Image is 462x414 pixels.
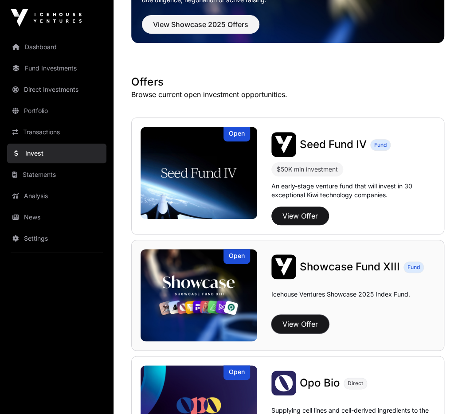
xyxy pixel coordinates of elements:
div: Open [223,365,250,380]
img: Showcase Fund XIII [271,254,296,279]
img: Opo Bio [271,371,296,395]
span: Showcase Fund XIII [300,260,400,273]
a: News [7,207,106,227]
a: Analysis [7,186,106,206]
div: Open [223,127,250,141]
button: View Offer [271,207,329,225]
a: Showcase Fund XIIIOpen [141,249,257,341]
span: Fund [374,141,387,148]
div: $50K min investment [271,162,343,176]
a: Portfolio [7,101,106,121]
a: Opo Bio [300,376,340,390]
span: Fund [407,264,420,271]
button: View Offer [271,315,329,333]
a: Seed Fund IV [300,137,367,152]
span: Seed Fund IV [300,138,367,151]
a: Fund Investments [7,59,106,78]
img: Seed Fund IV [271,132,296,157]
a: Transactions [7,122,106,142]
span: View Showcase 2025 Offers [153,19,248,30]
a: Showcase Fund XIII [300,260,400,274]
span: Direct [348,380,363,387]
p: Icehouse Ventures Showcase 2025 Index Fund. [271,290,410,299]
a: Settings [7,229,106,248]
img: Seed Fund IV [141,127,257,219]
img: Icehouse Ventures Logo [11,9,82,27]
h1: Offers [131,75,444,89]
a: Seed Fund IVOpen [141,127,257,219]
button: View Showcase 2025 Offers [142,15,259,34]
div: $50K min investment [277,164,338,175]
img: Showcase Fund XIII [141,249,257,341]
span: Opo Bio [300,376,340,389]
p: Browse current open investment opportunities. [131,89,444,100]
div: Open [223,249,250,264]
a: View Showcase 2025 Offers [142,24,259,33]
a: Dashboard [7,37,106,57]
a: Statements [7,165,106,184]
p: An early-stage venture fund that will invest in 30 exceptional Kiwi technology companies. [271,182,435,199]
iframe: Chat Widget [418,371,462,414]
a: Direct Investments [7,80,106,99]
a: Invest [7,144,106,163]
